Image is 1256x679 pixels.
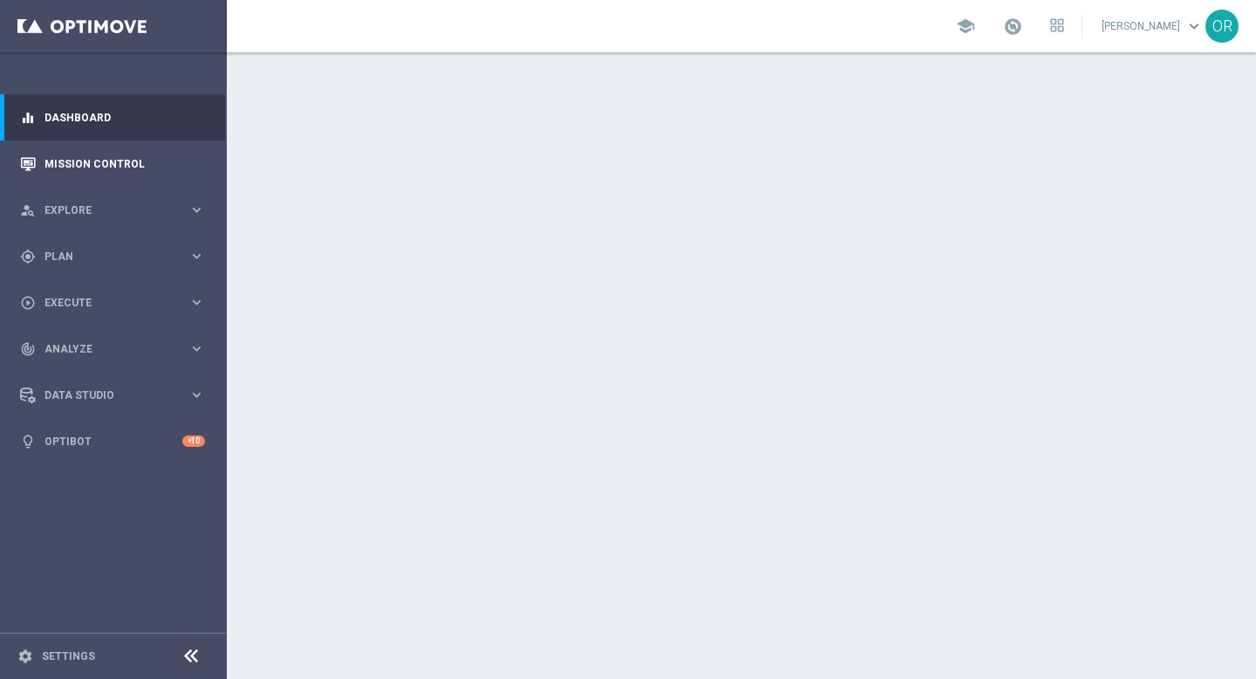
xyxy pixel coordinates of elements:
i: equalizer [20,110,36,126]
div: Optibot [20,418,205,464]
i: person_search [20,202,36,218]
i: keyboard_arrow_right [188,340,205,357]
div: OR [1205,10,1239,43]
a: Mission Control [44,141,205,187]
div: +10 [182,436,205,447]
div: Mission Control [20,141,205,187]
span: keyboard_arrow_down [1184,17,1204,36]
span: Plan [44,251,188,262]
span: Analyze [44,344,188,354]
i: track_changes [20,341,36,357]
i: lightbulb [20,434,36,449]
a: [PERSON_NAME]keyboard_arrow_down [1100,13,1205,39]
button: lightbulb Optibot +10 [19,435,206,449]
button: equalizer Dashboard [19,111,206,125]
span: Data Studio [44,390,188,401]
span: Explore [44,205,188,216]
button: play_circle_outline Execute keyboard_arrow_right [19,296,206,310]
a: Settings [42,651,95,662]
i: settings [17,648,33,664]
button: gps_fixed Plan keyboard_arrow_right [19,250,206,264]
i: keyboard_arrow_right [188,202,205,218]
i: keyboard_arrow_right [188,387,205,403]
i: play_circle_outline [20,295,36,311]
span: Execute [44,298,188,308]
div: Data Studio [20,388,188,403]
div: Analyze [20,341,188,357]
div: Execute [20,295,188,311]
button: Mission Control [19,157,206,171]
div: Plan [20,249,188,264]
span: school [956,17,975,36]
div: Dashboard [20,94,205,141]
a: Dashboard [44,94,205,141]
button: track_changes Analyze keyboard_arrow_right [19,342,206,356]
a: Optibot [44,418,182,464]
button: Data Studio keyboard_arrow_right [19,388,206,402]
i: keyboard_arrow_right [188,294,205,311]
i: gps_fixed [20,249,36,264]
button: person_search Explore keyboard_arrow_right [19,203,206,217]
i: keyboard_arrow_right [188,248,205,264]
div: Explore [20,202,188,218]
